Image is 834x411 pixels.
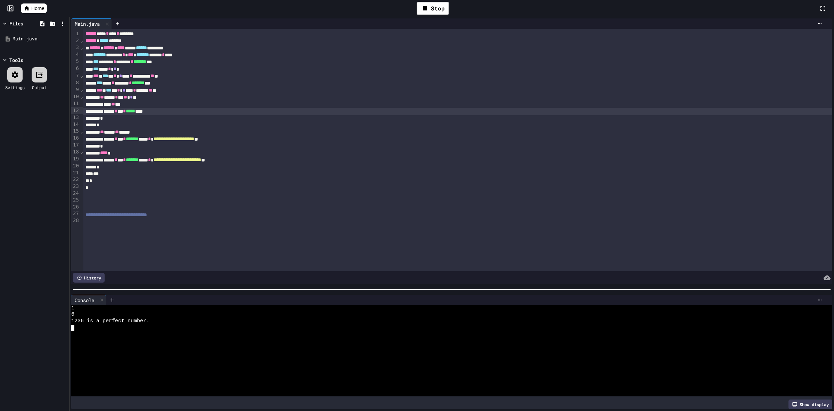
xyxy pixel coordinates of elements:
[71,176,80,183] div: 22
[21,3,47,13] a: Home
[80,73,83,78] span: Fold line
[71,190,80,197] div: 24
[71,65,80,72] div: 6
[71,72,80,79] div: 7
[31,5,44,12] span: Home
[71,183,80,190] div: 23
[71,297,98,304] div: Console
[71,20,103,27] div: Main.java
[71,107,80,114] div: 12
[71,311,74,318] span: 6
[71,142,80,149] div: 17
[71,128,80,135] div: 15
[71,18,112,29] div: Main.java
[71,156,80,163] div: 19
[71,295,106,305] div: Console
[776,353,827,382] iframe: chat widget
[71,318,149,325] span: 1236 is a perfect number.
[71,135,80,142] div: 16
[71,100,80,107] div: 11
[80,38,83,43] span: Fold line
[80,45,83,50] span: Fold line
[71,86,80,93] div: 9
[71,204,80,211] div: 26
[71,149,80,156] div: 18
[73,273,105,283] div: History
[71,114,80,121] div: 13
[71,93,80,100] div: 10
[417,2,449,15] div: Stop
[71,51,80,58] div: 4
[71,163,80,169] div: 20
[80,149,83,155] span: Fold line
[71,169,80,176] div: 21
[71,30,80,37] div: 1
[71,210,80,217] div: 27
[805,383,827,404] iframe: chat widget
[80,128,83,134] span: Fold line
[80,94,83,99] span: Fold line
[71,79,80,86] div: 8
[9,20,23,27] div: Files
[788,400,832,409] div: Show display
[71,305,74,312] span: 1
[9,56,23,64] div: Tools
[71,44,80,51] div: 3
[80,87,83,92] span: Fold line
[71,217,80,224] div: 28
[71,197,80,204] div: 25
[71,37,80,44] div: 2
[71,121,80,128] div: 14
[5,84,25,90] div: Settings
[32,84,47,90] div: Output
[71,58,80,65] div: 5
[13,35,67,42] div: Main.java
